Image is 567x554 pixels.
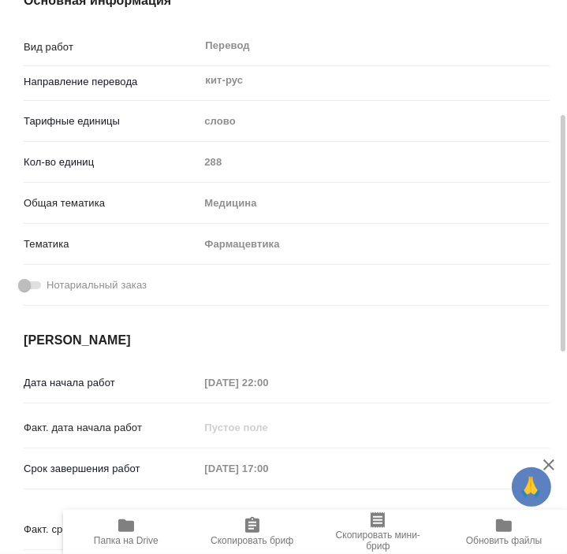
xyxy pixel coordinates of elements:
h4: [PERSON_NAME] [24,331,550,350]
p: Вид работ [24,39,199,55]
span: 🙏 [518,470,545,504]
input: Пустое поле [199,457,337,480]
span: Папка на Drive [94,535,159,546]
span: Обновить файлы [466,535,543,546]
div: слово [199,108,550,135]
input: Пустое поле [199,416,337,439]
p: Кол-во единиц [24,154,199,170]
p: Факт. дата начала работ [24,420,199,436]
span: Нотариальный заказ [47,277,147,293]
input: Пустое поле [199,371,337,394]
p: Направление перевода [24,74,199,90]
span: Скопировать бриф [211,535,293,546]
div: Фармацевтика [199,231,550,258]
input: Пустое поле [199,151,550,173]
button: Папка на Drive [63,510,189,554]
p: Тарифные единицы [24,113,199,129]
button: Скопировать бриф [189,510,315,554]
p: Срок завершения работ [24,461,199,477]
p: Дата начала работ [24,375,199,391]
button: Обновить файлы [441,510,567,554]
span: Скопировать мини-бриф [325,530,432,552]
button: Скопировать мини-бриф [315,510,442,554]
div: Медицина [199,190,550,217]
p: Тематика [24,236,199,252]
p: Факт. срок заверш. работ [24,522,199,537]
p: Общая тематика [24,195,199,211]
button: 🙏 [512,467,551,507]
